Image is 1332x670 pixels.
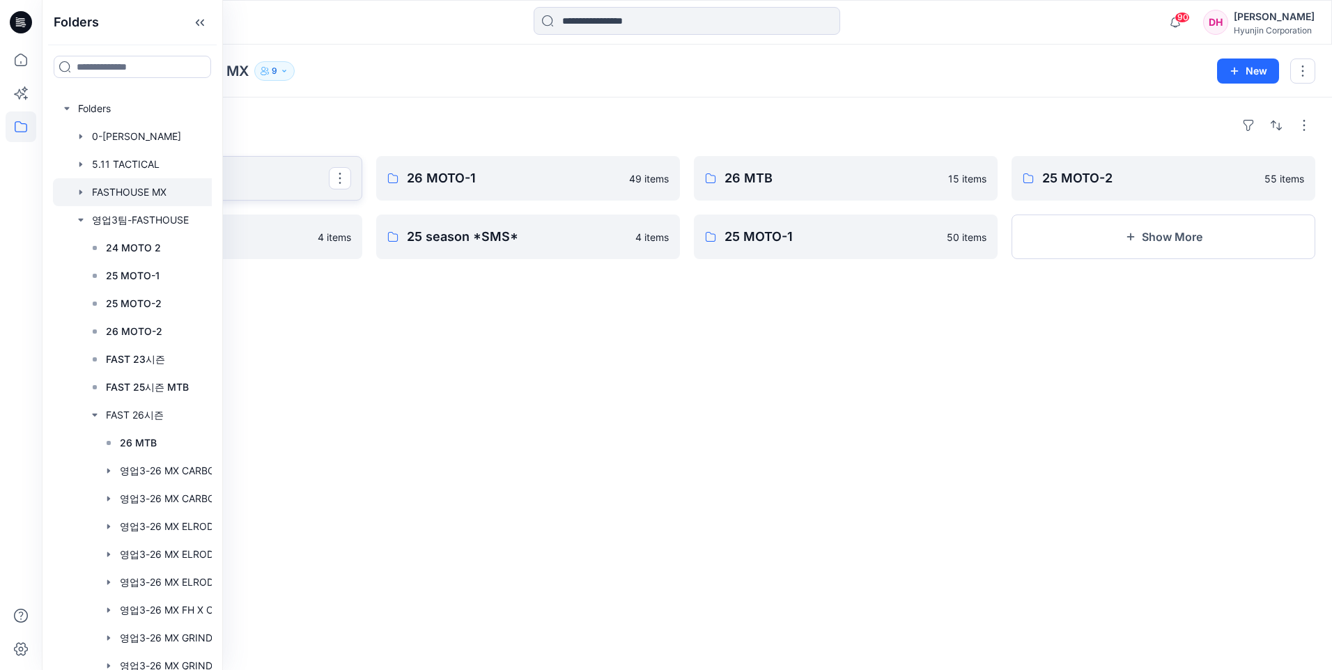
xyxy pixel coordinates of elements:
div: DH [1203,10,1228,35]
p: 4 items [635,230,669,244]
a: 25 MOTO-150 items [694,215,998,259]
p: 4 items [318,230,351,244]
p: 15 items [948,171,986,186]
p: 49 items [629,171,669,186]
span: 90 [1175,12,1190,23]
p: 26 MOTO-2 [106,323,162,340]
a: 25 MOTO-255 items [1012,156,1315,201]
div: [PERSON_NAME] [1234,8,1315,25]
p: 25 MOTO-1 [725,227,938,247]
p: FAST 25시즌 MTB [106,379,189,396]
p: 25 MOTO-2 [106,295,162,312]
button: 9 [254,61,295,81]
p: 26 MTB [120,435,157,451]
p: FAST 23시즌 [106,351,165,368]
p: 55 items [1264,171,1304,186]
p: 9 [272,63,277,79]
a: 25 season *SMS*4 items [376,215,680,259]
div: Hyunjin Corporation [1234,25,1315,36]
p: 25 MOTO-1 [106,267,160,284]
p: 50 items [947,230,986,244]
p: 25 season *SMS* [407,227,627,247]
button: Show More [1012,215,1315,259]
p: 26 MOTO-1 [407,169,621,188]
button: New [1217,59,1279,84]
p: 25 MOTO-2 [1042,169,1256,188]
p: 24 MOTO 2 [106,240,161,256]
a: 26 MOTO-149 items [376,156,680,201]
a: 26 MTB15 items [694,156,998,201]
p: 26 MTB [725,169,940,188]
